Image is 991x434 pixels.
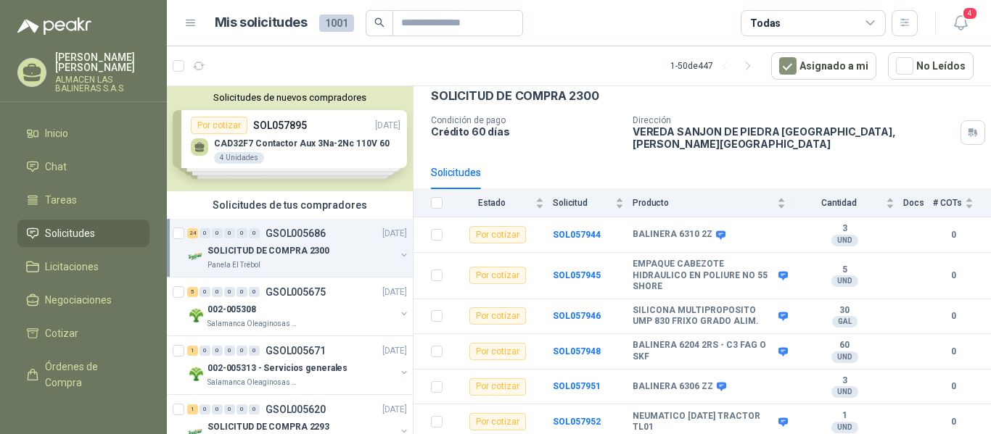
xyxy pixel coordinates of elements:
[224,346,235,356] div: 0
[200,404,210,414] div: 0
[212,404,223,414] div: 0
[187,248,205,265] img: Company Logo
[933,380,974,393] b: 0
[553,417,601,427] b: SOL057952
[17,186,149,214] a: Tareas
[832,316,858,327] div: GAL
[633,305,775,327] b: SILICONA MULTIPROPOSITO UMP 830 FRIXO GRADO ALIM.
[55,75,149,93] p: ALMACEN LAS BALINERAS S.A.S
[187,404,198,414] div: 1
[173,92,407,103] button: Solicitudes de nuevos compradores
[831,386,858,398] div: UND
[633,259,775,293] b: EMPAQUE CABEZOTE HIDRAULICO EN POLIURE NO 55 SHORE
[45,125,68,141] span: Inicio
[633,229,712,241] b: BALINERA 6310 2Z
[933,415,974,429] b: 0
[469,267,526,284] div: Por cotizar
[167,191,413,219] div: Solicitudes de tus compradores
[933,198,962,208] span: # COTs
[633,381,713,393] b: BALINERA 6306 ZZ
[212,346,223,356] div: 0
[382,285,407,299] p: [DATE]
[45,225,95,241] span: Solicitudes
[17,253,149,280] a: Licitaciones
[933,269,974,283] b: 0
[831,235,858,246] div: UND
[553,270,601,280] a: SOL057945
[670,54,760,78] div: 1 - 50 de 447
[633,411,775,433] b: NEUMATICO [DATE] TRACTOR TL01
[200,287,210,297] div: 0
[553,230,601,240] b: SOL057944
[212,228,223,238] div: 0
[187,306,205,324] img: Company Logo
[431,88,599,104] p: SOLICITUD DE COMPRA 2300
[200,228,210,238] div: 0
[794,198,883,208] span: Cantidad
[187,365,205,383] img: Company Logo
[431,164,481,180] div: Solicitudes
[469,343,526,360] div: Por cotizar
[451,198,532,208] span: Estado
[237,287,247,297] div: 0
[903,189,933,217] th: Docs
[794,264,895,276] b: 5
[207,362,348,375] p: 002-005313 - Servicios generales
[17,286,149,314] a: Negociaciones
[469,413,526,430] div: Por cotizar
[215,12,308,33] h1: Mis solicitudes
[224,404,235,414] div: 0
[382,344,407,358] p: [DATE]
[45,159,67,175] span: Chat
[187,225,410,271] a: 24 0 0 0 0 0 GSOL005686[DATE] Company LogoSOLICITUD DE COMPRA 2300Panela El Trébol
[633,189,794,217] th: Producto
[553,381,601,391] a: SOL057951
[382,403,407,417] p: [DATE]
[831,422,858,433] div: UND
[55,52,149,72] p: [PERSON_NAME] [PERSON_NAME]
[249,287,260,297] div: 0
[200,346,210,356] div: 0
[17,17,91,35] img: Logo peakr
[451,189,553,217] th: Estado
[207,303,256,317] p: 002-005308
[187,283,410,330] a: 5 0 0 0 0 0 GSOL005675[DATE] Company Logo002-005308Salamanca Oleaginosas SAS
[933,309,974,323] b: 0
[633,340,775,362] b: BALINERA 6204 2RS - C3 FAG O SKF
[17,153,149,180] a: Chat
[167,86,413,191] div: Solicitudes de nuevos compradoresPor cotizarSOL057895[DATE] CAD32F7 Contactor Aux 3Na-2Nc 110V 60...
[45,359,136,391] span: Órdenes de Compra
[933,345,974,359] b: 0
[933,228,974,242] b: 0
[933,189,991,217] th: # COTs
[469,378,526,396] div: Por cotizar
[237,346,247,356] div: 0
[266,228,326,238] p: GSOL005686
[794,410,895,422] b: 1
[45,192,77,208] span: Tareas
[45,259,99,275] span: Licitaciones
[831,275,858,287] div: UND
[831,351,858,363] div: UND
[469,307,526,325] div: Por cotizar
[374,17,385,28] span: search
[553,189,633,217] th: Solicitud
[17,320,149,347] a: Cotizar
[187,342,410,388] a: 1 0 0 0 0 0 GSOL005671[DATE] Company Logo002-005313 - Servicios generalesSalamanca Oleaginosas SAS
[17,353,149,396] a: Órdenes de Compra
[249,404,260,414] div: 0
[212,287,223,297] div: 0
[187,228,198,238] div: 24
[469,226,526,243] div: Por cotizar
[45,292,112,308] span: Negociaciones
[794,340,895,351] b: 60
[45,325,78,341] span: Cotizar
[794,189,903,217] th: Cantidad
[553,346,601,356] b: SOL057948
[207,244,329,258] p: SOLICITUD DE COMPRA 2300
[553,311,601,321] b: SOL057946
[962,7,978,20] span: 4
[266,287,326,297] p: GSOL005675
[771,52,876,80] button: Asignado a mi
